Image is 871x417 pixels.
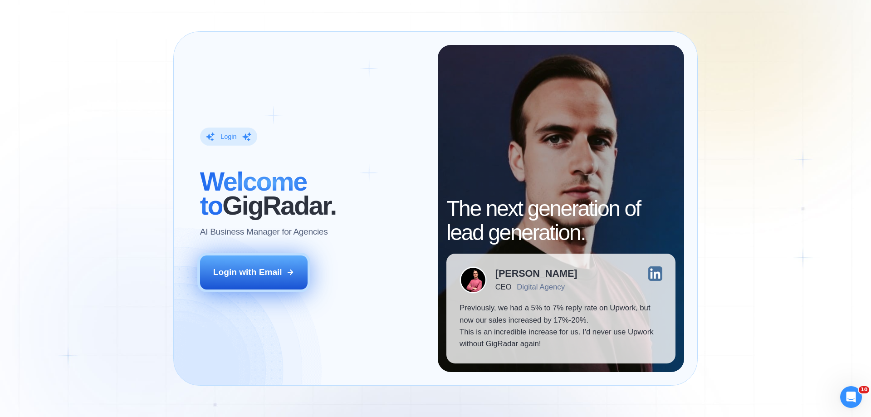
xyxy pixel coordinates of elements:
p: Previously, we had a 5% to 7% reply rate on Upwork, but now our sales increased by 17%-20%. This ... [460,302,662,350]
span: 10 [859,386,869,393]
button: Login with Email [200,255,308,289]
div: Login with Email [213,266,282,278]
h2: ‍ GigRadar. [200,170,425,218]
div: [PERSON_NAME] [495,269,577,279]
span: Welcome to [200,167,307,220]
iframe: Intercom live chat [840,386,862,408]
div: Login [220,132,236,141]
div: CEO [495,283,511,291]
p: AI Business Manager for Agencies [200,226,328,238]
h2: The next generation of lead generation. [446,197,675,245]
div: Digital Agency [517,283,565,291]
